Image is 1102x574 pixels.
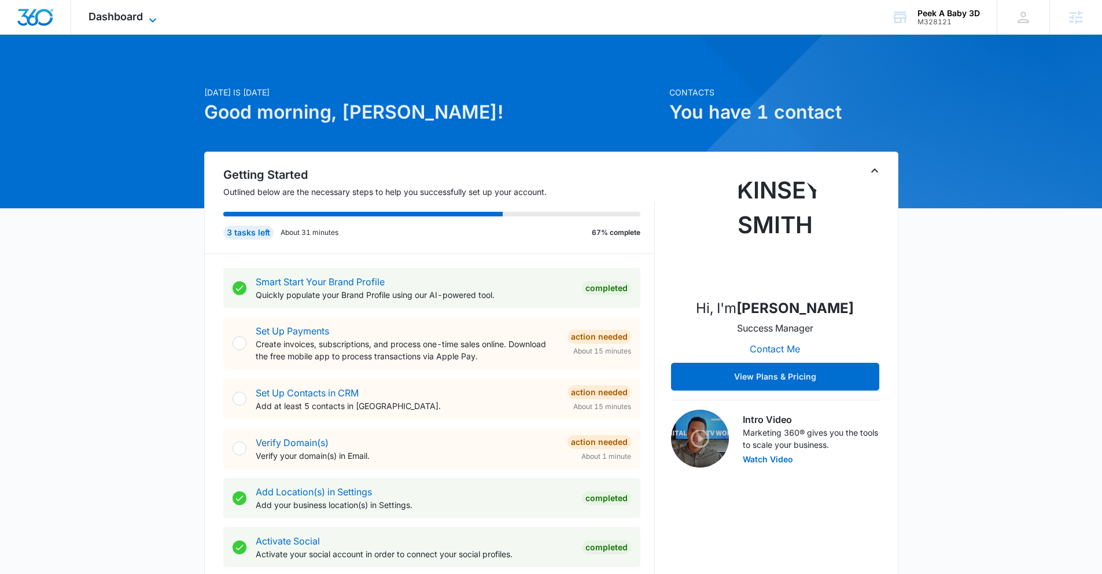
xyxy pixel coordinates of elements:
p: Activate your social account in order to connect your social profiles. [256,548,573,560]
img: Kinsey Smith [717,173,833,289]
div: Completed [582,491,631,505]
div: Completed [582,281,631,295]
div: Action Needed [567,435,631,449]
h3: Intro Video [743,413,879,426]
p: Add at least 5 contacts in [GEOGRAPHIC_DATA]. [256,400,558,412]
p: Marketing 360® gives you the tools to scale your business. [743,426,879,451]
p: Success Manager [737,321,813,335]
p: 67% complete [592,227,640,238]
div: account id [917,18,980,26]
h2: Getting Started [223,166,655,183]
div: 3 tasks left [223,226,274,240]
p: Contacts [669,86,898,98]
strong: [PERSON_NAME] [736,300,854,317]
div: account name [917,9,980,18]
a: Activate Social [256,535,320,547]
span: About 15 minutes [573,346,631,356]
a: Set Up Contacts in CRM [256,387,359,399]
div: Action Needed [567,330,631,344]
p: Add your business location(s) in Settings. [256,499,573,511]
div: Completed [582,540,631,554]
button: Toggle Collapse [868,164,882,178]
a: Verify Domain(s) [256,437,329,448]
span: About 1 minute [581,451,631,462]
p: Verify your domain(s) in Email. [256,450,558,462]
button: Contact Me [738,335,812,363]
a: Smart Start Your Brand Profile [256,276,385,288]
button: View Plans & Pricing [671,363,879,391]
h1: You have 1 contact [669,98,898,126]
a: Add Location(s) in Settings [256,486,372,498]
p: [DATE] is [DATE] [204,86,662,98]
div: Action Needed [567,385,631,399]
img: Intro Video [671,410,729,468]
span: Dashboard [89,10,143,23]
button: Watch Video [743,455,793,463]
span: About 15 minutes [573,402,631,412]
p: Outlined below are the necessary steps to help you successfully set up your account. [223,186,655,198]
p: About 31 minutes [281,227,338,238]
p: Create invoices, subscriptions, and process one-time sales online. Download the free mobile app t... [256,338,558,362]
p: Quickly populate your Brand Profile using our AI-powered tool. [256,289,573,301]
p: Hi, I'm [696,298,854,319]
a: Set Up Payments [256,325,329,337]
h1: Good morning, [PERSON_NAME]! [204,98,662,126]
